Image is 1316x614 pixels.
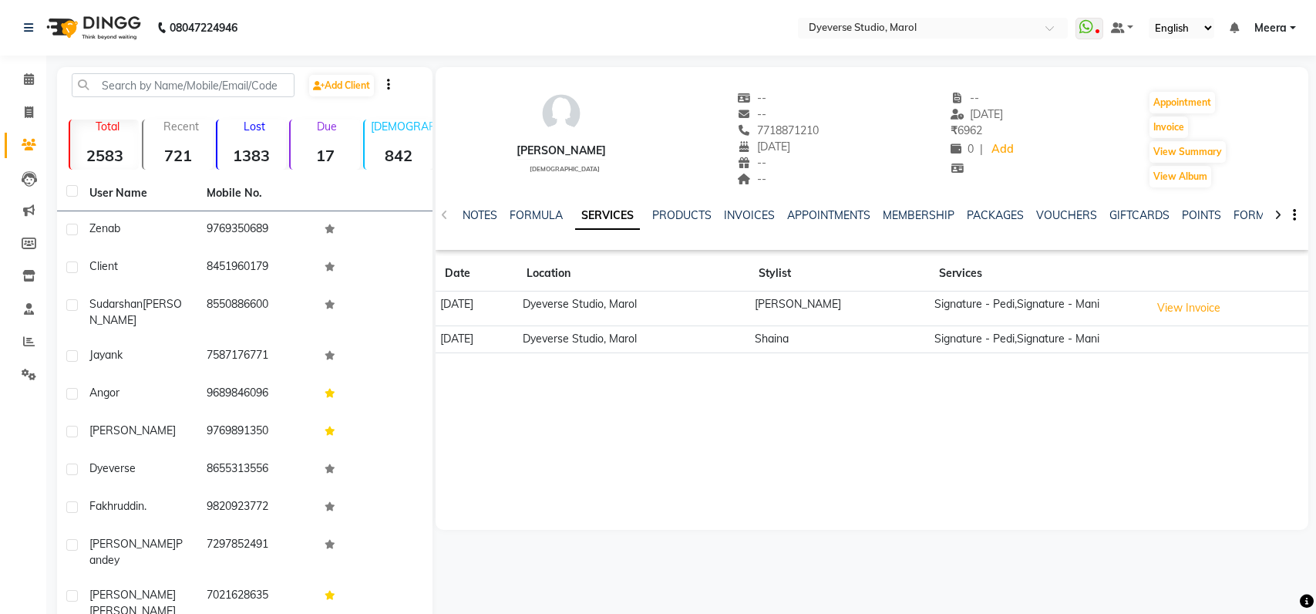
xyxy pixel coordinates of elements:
[530,165,600,173] span: [DEMOGRAPHIC_DATA]
[1150,296,1227,320] button: View Invoice
[436,256,518,292] th: Date
[463,208,497,222] a: NOTES
[930,256,1146,292] th: Services
[170,6,237,49] b: 08047224946
[197,451,315,489] td: 8655313556
[39,6,145,49] img: logo
[197,527,315,578] td: 7297852491
[738,91,767,105] span: --
[1149,92,1215,113] button: Appointment
[76,120,139,133] p: Total
[294,120,359,133] p: Due
[197,376,315,413] td: 9689846096
[197,176,315,211] th: Mobile No.
[291,146,359,165] strong: 17
[197,287,315,338] td: 8550886600
[951,107,1004,121] span: [DATE]
[517,143,606,159] div: [PERSON_NAME]
[930,326,1146,353] td: Signature - Pedi,Signature - Mani
[738,172,767,186] span: --
[510,208,563,222] a: FORMULA
[749,326,929,353] td: Shaina
[951,123,958,137] span: ₹
[89,221,120,235] span: zenab
[309,75,374,96] a: Add Client
[371,120,433,133] p: [DEMOGRAPHIC_DATA]
[1234,208,1272,222] a: FORMS
[89,297,143,311] span: sudarshan
[224,120,286,133] p: Lost
[724,208,775,222] a: INVOICES
[738,140,791,153] span: [DATE]
[1149,141,1226,163] button: View Summary
[980,141,983,157] span: |
[787,208,870,222] a: APPOINTMENTS
[738,107,767,121] span: --
[80,176,197,211] th: User Name
[89,537,176,551] span: [PERSON_NAME]
[436,326,518,353] td: [DATE]
[1036,208,1097,222] a: VOUCHERS
[197,489,315,527] td: 9820923772
[517,292,749,326] td: Dyeverse Studio, Marol
[365,146,433,165] strong: 842
[89,423,176,437] span: [PERSON_NAME]
[538,90,584,137] img: avatar
[89,499,144,513] span: Fakhruddin
[197,211,315,249] td: 9769350689
[89,588,176,602] span: [PERSON_NAME]
[738,156,767,170] span: --
[738,123,820,137] span: 7718871210
[89,259,118,273] span: client
[930,292,1146,326] td: Signature - Pedi,Signature - Mani
[951,91,980,105] span: --
[143,146,212,165] strong: 721
[1182,208,1221,222] a: POINTS
[197,249,315,287] td: 8451960179
[89,461,136,475] span: Dyeverse
[1254,20,1287,36] span: Meera
[70,146,139,165] strong: 2583
[197,338,315,376] td: 7587176771
[144,499,146,513] span: .
[989,139,1016,160] a: Add
[575,202,640,230] a: SERVICES
[72,73,295,97] input: Search by Name/Mobile/Email/Code
[749,292,929,326] td: [PERSON_NAME]
[1109,208,1170,222] a: GIFTCARDS
[89,386,119,400] span: Angor
[150,120,212,133] p: Recent
[1149,166,1211,187] button: View Album
[951,123,982,137] span: 6962
[967,208,1024,222] a: PACKAGES
[517,326,749,353] td: Dyeverse Studio, Marol
[749,256,929,292] th: Stylist
[652,208,712,222] a: PRODUCTS
[951,142,974,156] span: 0
[436,292,518,326] td: [DATE]
[1149,116,1188,138] button: Invoice
[883,208,954,222] a: MEMBERSHIP
[517,256,749,292] th: Location
[89,348,123,362] span: Jayank
[217,146,286,165] strong: 1383
[197,413,315,451] td: 9769891350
